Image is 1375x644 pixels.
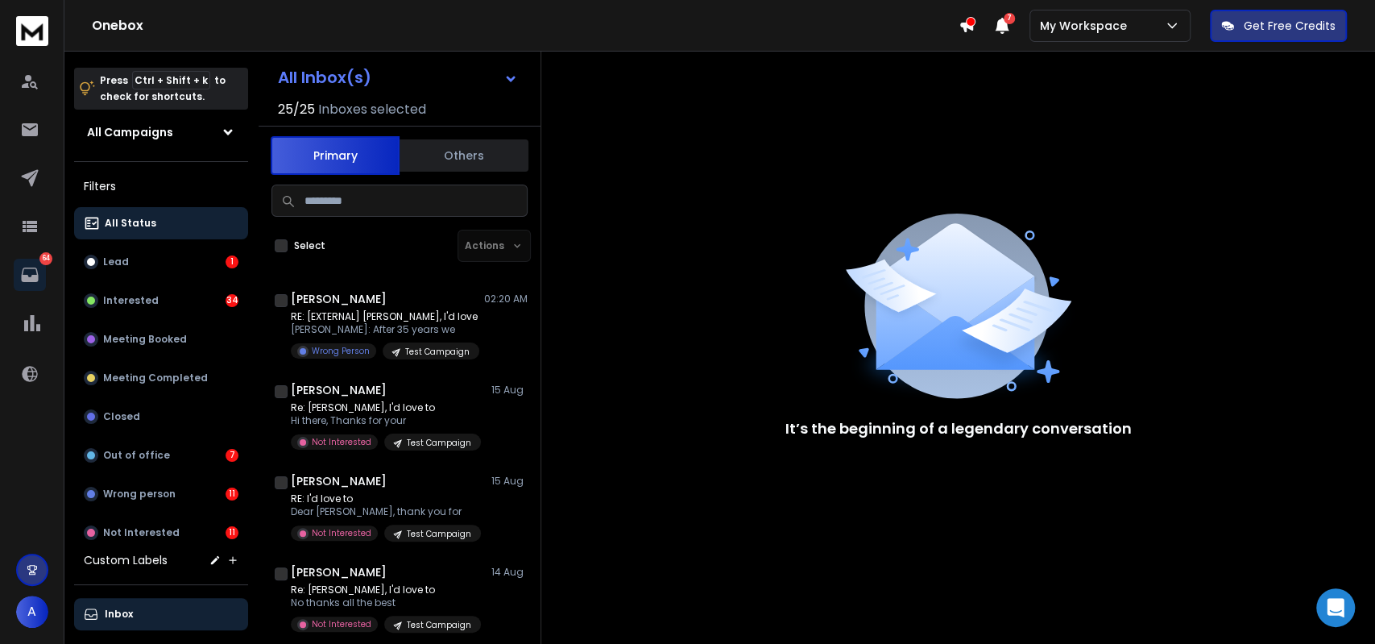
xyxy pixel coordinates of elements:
p: Press to check for shortcuts. [100,73,226,105]
button: Meeting Booked [74,323,248,355]
h1: [PERSON_NAME] [291,473,387,489]
img: logo [16,16,48,46]
div: 11 [226,526,238,539]
h1: [PERSON_NAME] [291,564,387,580]
button: Meeting Completed [74,362,248,394]
p: All Status [105,217,156,230]
p: Test Campaign [407,619,471,631]
p: Not Interested [312,527,371,539]
button: Out of office7 [74,439,248,472]
p: Meeting Booked [103,333,187,346]
p: [PERSON_NAME]: After 35 years we [291,323,479,336]
p: Meeting Completed [103,372,208,384]
h1: All Campaigns [87,124,173,140]
p: Wrong Person [312,345,370,357]
p: Inbox [105,608,133,621]
p: It’s the beginning of a legendary conversation [785,418,1132,440]
button: All Inbox(s) [265,61,531,93]
p: Test Campaign [407,528,471,540]
p: Interested [103,294,159,307]
span: 25 / 25 [278,100,315,119]
button: A [16,596,48,628]
p: 15 Aug [491,384,528,397]
button: Others [400,138,528,173]
p: Get Free Credits [1244,18,1336,34]
button: Not Interested11 [74,517,248,549]
p: No thanks all the best [291,596,481,609]
span: 7 [1004,13,1015,24]
button: Inbox [74,598,248,630]
h1: All Inbox(s) [278,69,371,85]
a: 64 [14,259,46,291]
span: Ctrl + Shift + k [132,71,210,89]
p: Lead [103,256,129,268]
button: Closed [74,401,248,433]
p: 14 Aug [491,566,528,579]
p: RE: I'd love to [291,492,481,505]
p: 02:20 AM [484,293,528,305]
button: Primary [271,136,400,175]
p: Test Campaign [405,346,470,358]
h1: Onebox [92,16,959,35]
h3: Custom Labels [84,552,168,568]
p: Wrong person [103,488,176,501]
label: Select [294,239,325,252]
button: Lead1 [74,246,248,278]
button: All Status [74,207,248,239]
button: Wrong person11 [74,478,248,510]
p: My Workspace [1040,18,1133,34]
button: Interested34 [74,285,248,317]
h3: Inboxes selected [318,100,426,119]
button: Get Free Credits [1210,10,1347,42]
p: Not Interested [312,618,371,630]
p: Out of office [103,449,170,462]
div: 7 [226,449,238,462]
div: 11 [226,488,238,501]
div: 1 [226,256,238,268]
h1: [PERSON_NAME] [291,382,387,398]
div: Open Intercom Messenger [1316,588,1355,627]
button: All Campaigns [74,116,248,148]
p: 15 Aug [491,475,528,488]
p: Test Campaign [407,437,471,449]
p: Closed [103,410,140,423]
p: Not Interested [103,526,180,539]
p: Re: [PERSON_NAME], I'd love to [291,401,481,414]
h1: [PERSON_NAME] [291,291,387,307]
p: RE: [EXTERNAL] [PERSON_NAME], I'd love [291,310,479,323]
p: Re: [PERSON_NAME], I'd love to [291,584,481,596]
p: Not Interested [312,436,371,448]
p: Dear [PERSON_NAME], thank you for [291,505,481,518]
div: 34 [226,294,238,307]
p: 64 [39,252,52,265]
p: Hi there, Thanks for your [291,414,481,427]
h3: Filters [74,175,248,197]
